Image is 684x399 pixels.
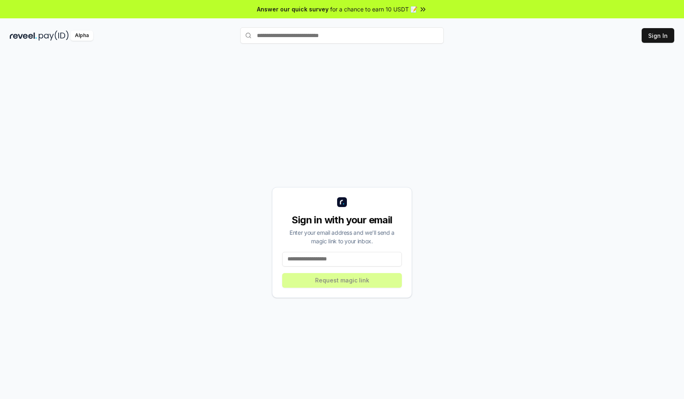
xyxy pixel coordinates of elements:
[337,197,347,207] img: logo_small
[70,31,93,41] div: Alpha
[257,5,329,13] span: Answer our quick survey
[330,5,417,13] span: for a chance to earn 10 USDT 📝
[10,31,37,41] img: reveel_dark
[282,214,402,227] div: Sign in with your email
[39,31,69,41] img: pay_id
[282,228,402,245] div: Enter your email address and we’ll send a magic link to your inbox.
[642,28,674,43] button: Sign In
